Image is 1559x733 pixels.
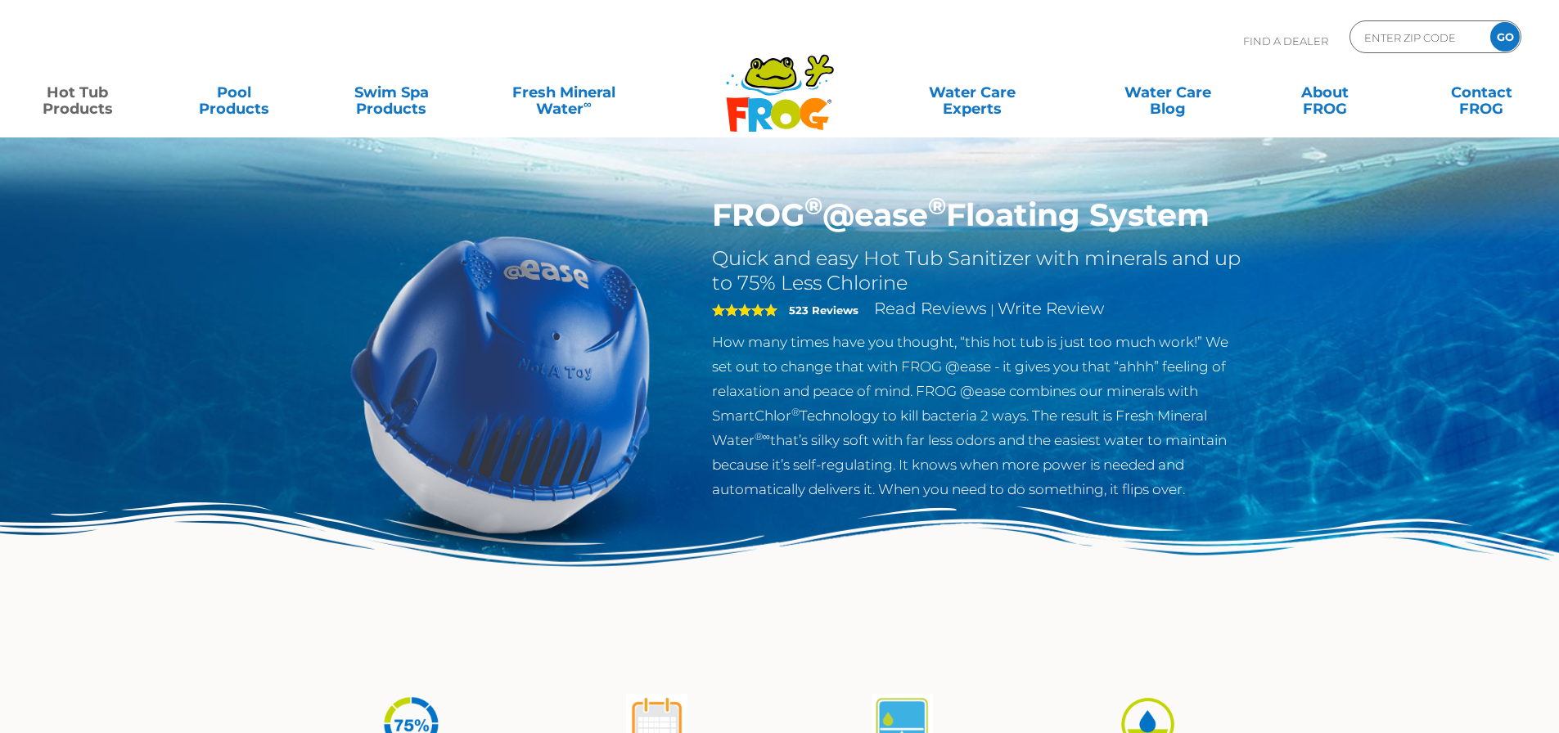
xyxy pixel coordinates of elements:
p: Find A Dealer [1243,20,1328,61]
sup: ® [804,191,822,220]
a: Water CareBlog [1106,76,1228,109]
sup: ®∞ [755,430,770,443]
span: | [990,302,994,317]
h2: Quick and easy Hot Tub Sanitizer with minerals and up to 75% Less Chlorine [712,246,1246,295]
a: ContactFROG [1421,76,1543,109]
input: GO [1490,22,1520,52]
strong: 523 Reviews [789,304,858,317]
sup: ® [791,406,800,418]
h1: FROG @ease Floating System [712,196,1246,234]
sup: ∞ [583,97,592,110]
a: Swim SpaProducts [331,76,453,109]
a: Fresh MineralWater∞ [487,76,640,109]
a: Hot TubProducts [16,76,138,109]
a: Write Review [998,299,1104,318]
span: 5 [712,304,777,317]
p: How many times have you thought, “this hot tub is just too much work!” We set out to change that ... [712,330,1246,501]
a: AboutFROG [1264,76,1386,109]
a: PoolProducts [173,76,295,109]
sup: ® [928,191,946,220]
img: hot-tub-product-atease-system.png [313,196,688,571]
img: Frog Products Logo [717,33,843,133]
a: Water CareExperts [873,76,1071,109]
a: Read Reviews [874,299,987,318]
